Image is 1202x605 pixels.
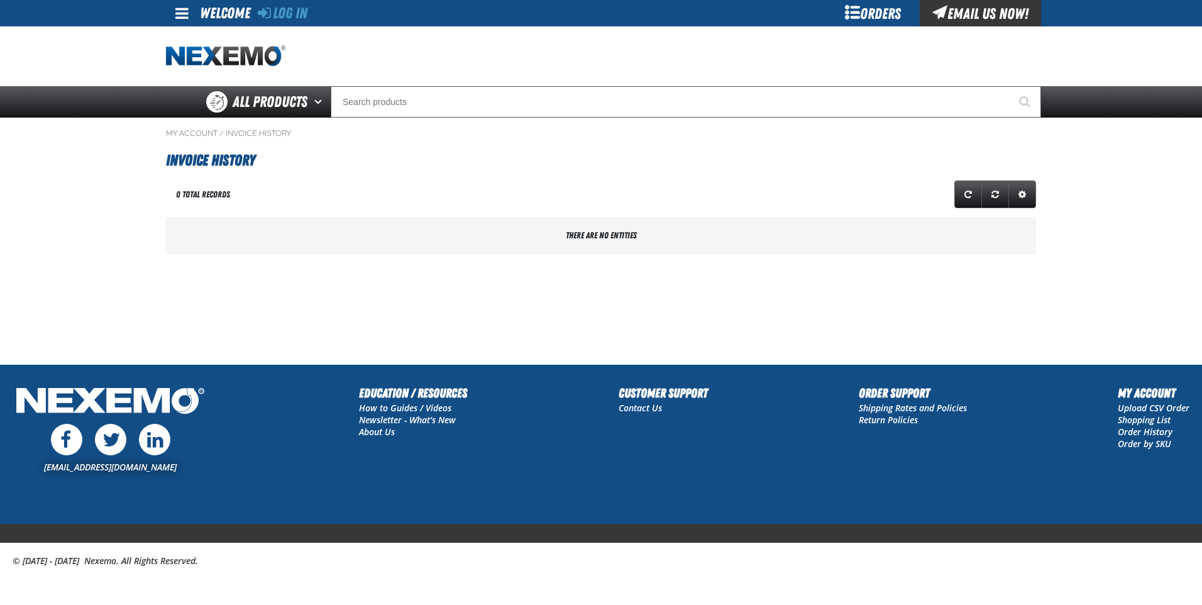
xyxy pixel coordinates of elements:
[619,402,662,414] a: Contact Us
[859,384,967,402] h2: Order Support
[359,426,395,438] a: About Us
[859,414,918,426] a: Return Policies
[981,180,1009,208] a: Reset grid action
[310,86,331,118] button: Open All Products pages
[13,384,208,421] img: Nexemo Logo
[233,91,307,113] span: All Products
[1008,180,1036,208] a: Expand or Collapse Grid Settings
[258,4,307,22] a: Log In
[166,128,218,138] a: My Account
[1118,438,1171,450] a: Order by SKU
[954,180,982,208] a: Refresh grid action
[566,230,637,240] span: There are no entities
[166,45,285,67] a: Home
[166,128,1036,138] nav: Breadcrumbs
[219,128,224,138] span: /
[1118,426,1172,438] a: Order History
[226,128,291,138] a: Invoice History
[176,189,230,201] div: 0 total records
[359,402,451,414] a: How to Guides / Videos
[1118,414,1171,426] a: Shopping List
[331,86,1041,118] input: Search
[859,402,967,414] a: Shipping Rates and Policies
[166,152,255,169] span: Invoice History
[359,414,456,426] a: Newsletter - What's New
[619,384,708,402] h2: Customer Support
[166,45,285,67] img: Nexemo logo
[359,384,467,402] h2: Education / Resources
[1010,86,1041,118] button: Start Searching
[1118,384,1189,402] h2: My Account
[1118,402,1189,414] a: Upload CSV Order
[44,461,177,473] a: [EMAIL_ADDRESS][DOMAIN_NAME]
